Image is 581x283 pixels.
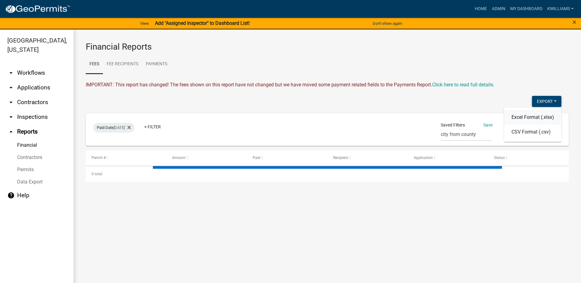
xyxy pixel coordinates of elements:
button: CSV Format (.csv) [504,125,561,139]
span: Permit # [92,156,106,160]
wm-modal-confirm: Upcoming Changes to Daily Fees Report [432,82,494,88]
button: Don't show again [370,18,405,28]
a: + Filter [139,121,166,132]
button: Export [532,96,561,107]
h3: Financial Reports [86,42,569,52]
datatable-header-cell: Recipient [327,151,408,165]
span: Paid Date [97,125,114,130]
span: × [572,18,576,26]
datatable-header-cell: Status [488,151,569,165]
i: arrow_drop_up [7,128,15,135]
span: Amount [172,156,186,160]
datatable-header-cell: Amount [166,151,247,165]
a: My Dashboard [508,3,545,15]
i: arrow_drop_down [7,69,15,77]
a: Payments [142,55,171,74]
a: Fee Recipients [103,55,142,74]
a: Click here to read full details. [432,82,494,88]
div: 0 total [86,166,569,182]
a: Home [472,3,489,15]
i: arrow_drop_down [7,99,15,106]
button: Excel Format (.xlsx) [504,110,561,125]
button: Close [572,18,576,26]
span: Saved Filters [441,122,465,128]
datatable-header-cell: Application [408,151,488,165]
span: Recipient [333,156,348,160]
a: Fees [86,55,103,74]
span: Status [494,156,505,160]
span: Paid [253,156,260,160]
span: Application [414,156,433,160]
a: View [138,18,151,28]
i: help [7,192,15,199]
strong: Add "Assigned Inspector" to Dashboard List! [155,20,250,26]
i: arrow_drop_down [7,113,15,121]
div: IMPORTANT: This report has changed! The fees shown on this report have not changed but we have mo... [86,81,569,89]
a: Admin [489,3,508,15]
a: kwilliams [545,3,576,15]
datatable-header-cell: Paid [247,151,327,165]
i: arrow_drop_down [7,84,15,91]
a: Save [483,123,492,127]
datatable-header-cell: Permit # [86,151,166,165]
div: [DATE] [93,123,134,133]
